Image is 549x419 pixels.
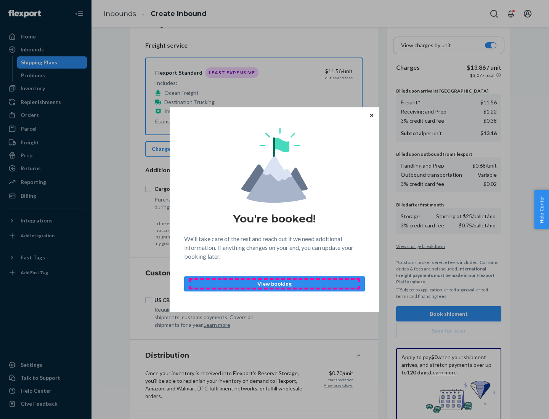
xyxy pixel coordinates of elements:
p: We'll take care of the rest and reach out if we need additional information. If anything changes ... [184,235,365,261]
button: View booking [184,276,365,291]
p: View booking [191,280,358,288]
h1: You're booked! [233,212,316,225]
button: Close [368,111,376,119]
img: svg+xml,%3Csvg%20viewBox%3D%220%200%20174%20197%22%20fill%3D%22none%22%20xmlns%3D%22http%3A%2F%2F... [241,128,308,203]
